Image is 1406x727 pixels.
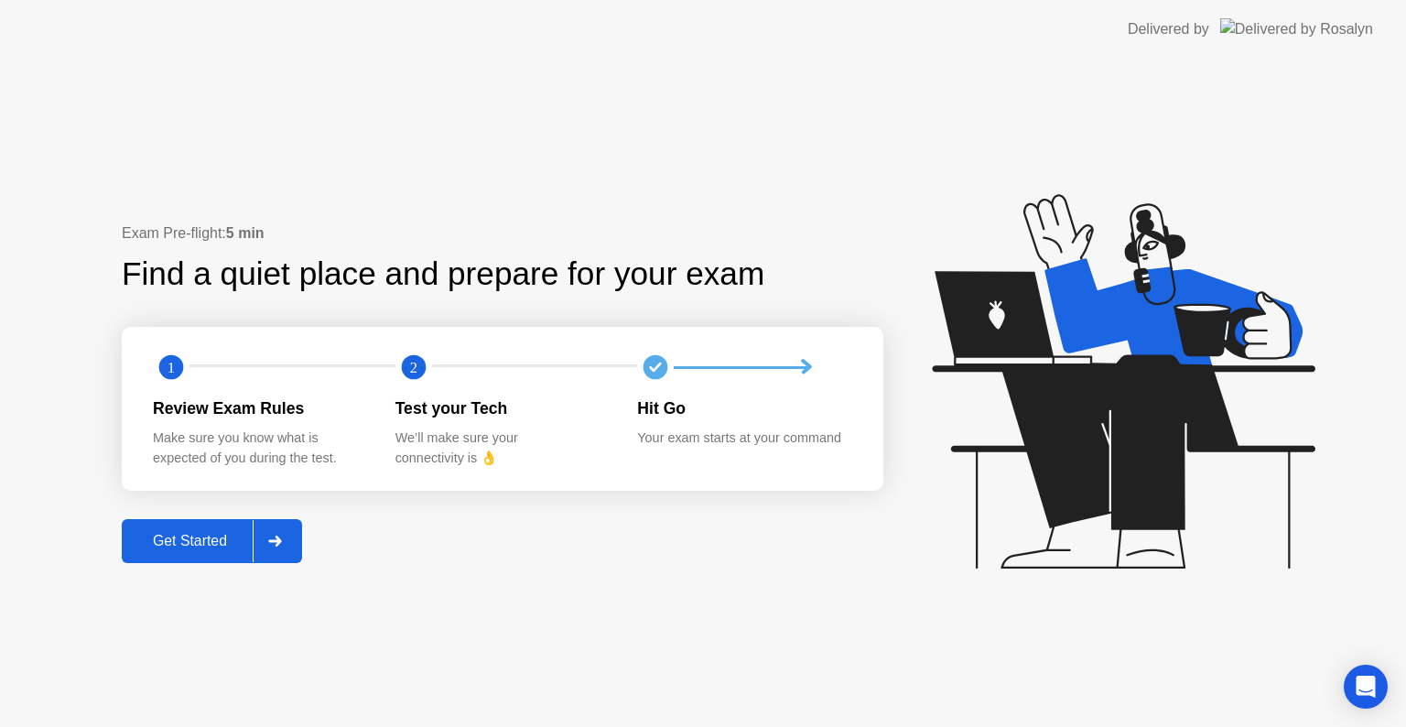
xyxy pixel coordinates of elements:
[127,533,253,549] div: Get Started
[153,429,366,468] div: Make sure you know what is expected of you during the test.
[395,396,609,420] div: Test your Tech
[410,359,417,376] text: 2
[122,222,883,244] div: Exam Pre-flight:
[1344,665,1388,709] div: Open Intercom Messenger
[395,429,609,468] div: We’ll make sure your connectivity is 👌
[637,396,850,420] div: Hit Go
[637,429,850,449] div: Your exam starts at your command
[122,250,767,298] div: Find a quiet place and prepare for your exam
[1220,18,1373,39] img: Delivered by Rosalyn
[122,519,302,563] button: Get Started
[153,396,366,420] div: Review Exam Rules
[226,225,265,241] b: 5 min
[1128,18,1209,40] div: Delivered by
[168,359,175,376] text: 1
